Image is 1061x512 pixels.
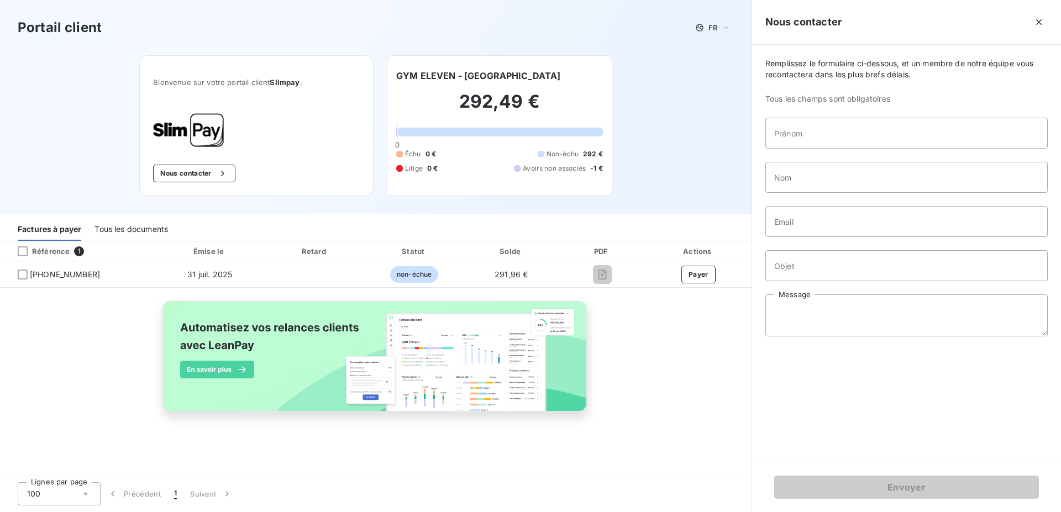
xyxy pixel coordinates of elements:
span: 0 € [427,163,438,173]
img: Company logo [153,113,224,147]
span: 31 juil. 2025 [187,270,232,279]
span: non-échue [390,266,438,283]
div: Solde [466,246,557,257]
span: 100 [27,488,40,499]
span: FR [708,23,717,32]
div: PDF [561,246,643,257]
h2: 292,49 € [396,91,603,124]
span: 292 € [583,149,603,159]
button: Précédent [101,482,167,505]
span: 1 [174,488,177,499]
div: Tous les documents [94,218,168,241]
span: Avoirs non associés [523,163,586,173]
input: placeholder [765,206,1048,237]
div: Actions [648,246,749,257]
button: 1 [167,482,183,505]
span: 0 € [426,149,436,159]
span: Non-échu [547,149,579,159]
span: [PHONE_NUMBER] [30,269,100,280]
img: banner [153,294,599,430]
span: Bienvenue sur votre portail client . [153,78,360,87]
span: Tous les champs sont obligatoires [765,93,1048,104]
input: placeholder [765,162,1048,193]
button: Payer [681,266,716,283]
span: 1 [74,246,84,256]
h6: GYM ELEVEN - [GEOGRAPHIC_DATA] [396,69,561,82]
h3: Portail client [18,18,102,38]
span: Échu [405,149,421,159]
span: 0 [395,140,400,149]
div: Référence [9,246,70,256]
div: Factures à payer [18,218,81,241]
button: Envoyer [774,476,1039,499]
button: Suivant [183,482,239,505]
span: -1 € [590,163,603,173]
span: Litige [405,163,423,173]
span: Slimpay [270,78,300,87]
div: Retard [267,246,363,257]
input: placeholder [765,250,1048,281]
h5: Nous contacter [765,14,842,30]
div: Statut [367,246,461,257]
span: Remplissez le formulaire ci-dessous, et un membre de notre équipe vous recontactera dans les plus... [765,58,1048,80]
input: placeholder [765,118,1048,149]
span: 291,96 € [495,270,528,279]
div: Émise le [157,246,262,257]
button: Nous contacter [153,165,235,182]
